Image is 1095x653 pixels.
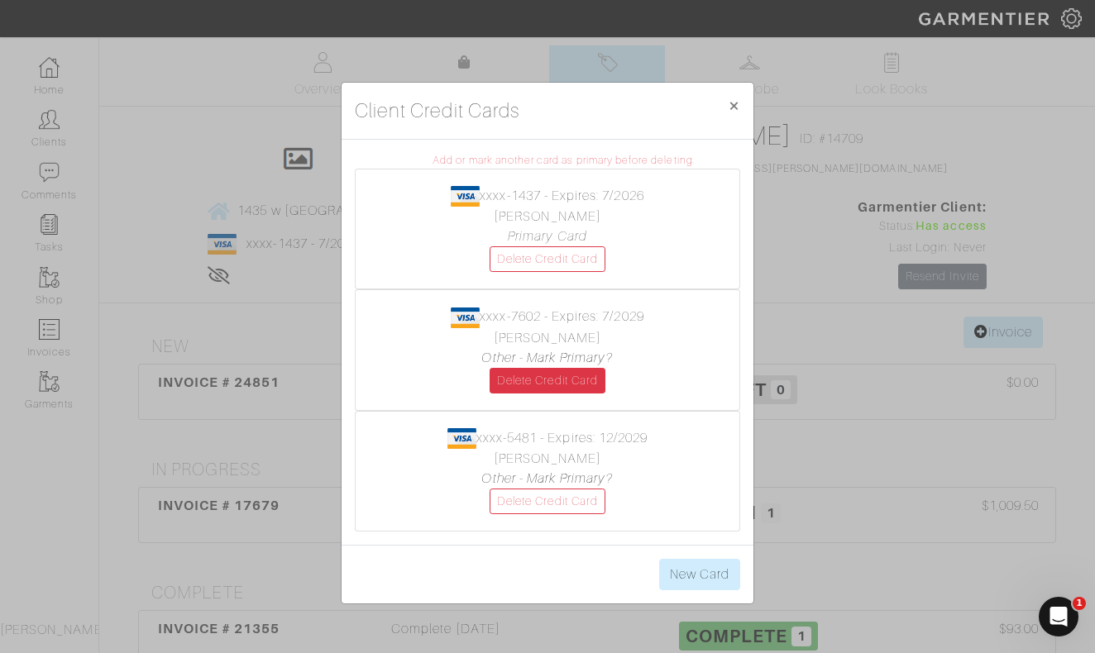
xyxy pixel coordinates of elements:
[490,489,605,514] a: Delete Credit Card
[451,186,480,207] img: visa-934b35602734be37eb7d5d7e5dbcd2044c359bf20a24dc3361ca3fa54326a8a7.png
[372,307,723,393] center: xxxx-7602 - Expires: 7/2029 [PERSON_NAME]
[372,428,723,514] center: xxxx-5481 - Expires: 12/2029 [PERSON_NAME]
[508,229,587,244] i: Primary Card
[355,96,519,126] h4: Client Credit Cards
[490,246,605,272] a: Delete Credit Card
[490,368,605,393] a: Delete Credit Card
[388,153,740,169] li: Add or mark another card as primary before deleting.
[447,428,476,449] img: visa-934b35602734be37eb7d5d7e5dbcd2044c359bf20a24dc3361ca3fa54326a8a7.png
[1073,597,1086,610] span: 1
[372,186,723,272] center: xxxx-1437 - Expires: 7/2026 [PERSON_NAME]
[481,350,613,365] a: Other - Mark Primary?
[481,471,613,486] a: Other - Mark Primary?
[451,307,480,328] img: visa-934b35602734be37eb7d5d7e5dbcd2044c359bf20a24dc3361ca3fa54326a8a7.png
[728,94,740,117] span: ×
[659,559,740,590] a: New Card
[1039,597,1078,636] iframe: Intercom live chat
